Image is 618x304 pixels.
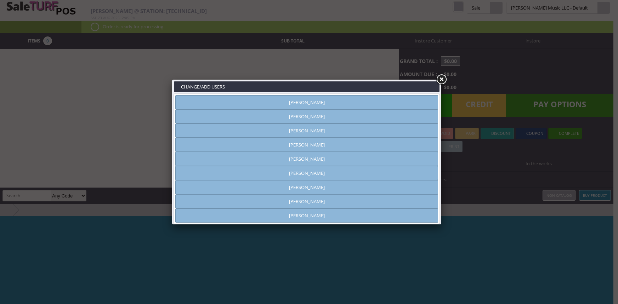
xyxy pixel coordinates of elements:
[175,95,438,109] a: [PERSON_NAME]
[435,73,448,86] a: Close
[175,124,438,138] a: [PERSON_NAME]
[175,194,438,208] a: [PERSON_NAME]
[175,138,438,152] a: [PERSON_NAME]
[175,152,438,166] a: [PERSON_NAME]
[174,81,440,92] h3: CHANGE/ADD USERS
[175,109,438,124] a: [PERSON_NAME]
[175,180,438,194] a: [PERSON_NAME]
[175,166,438,180] a: [PERSON_NAME]
[175,208,438,223] a: [PERSON_NAME]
